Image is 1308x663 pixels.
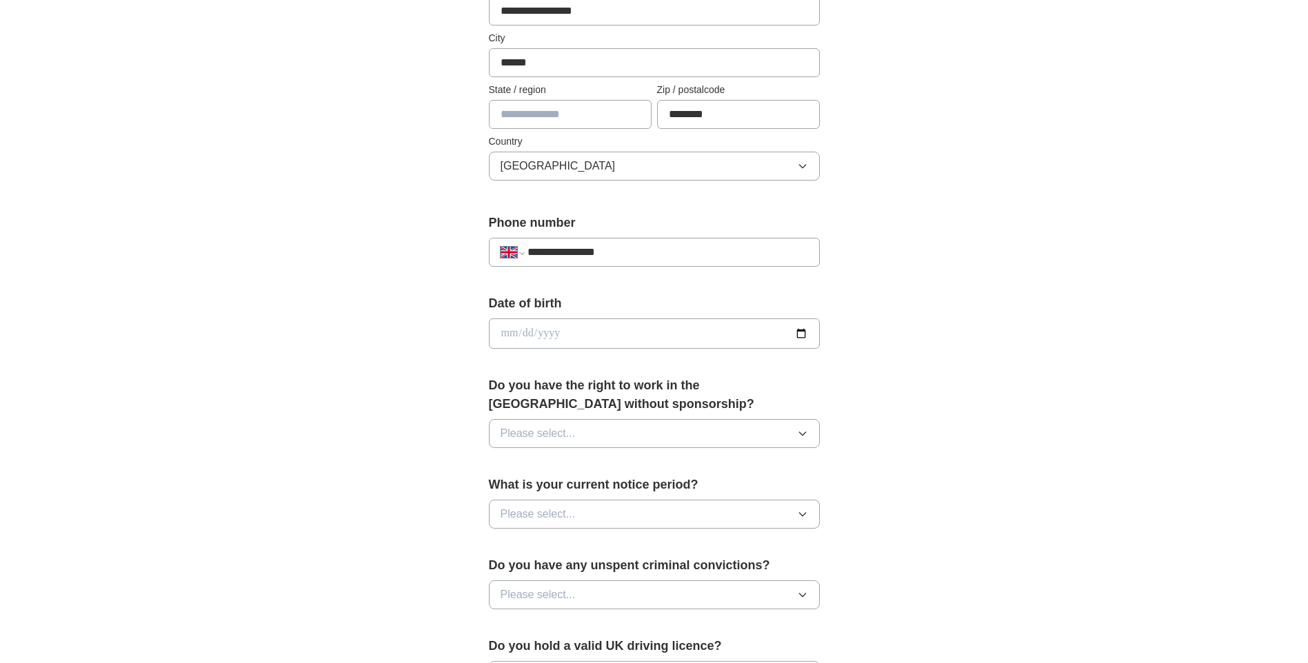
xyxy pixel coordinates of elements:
[501,506,576,522] span: Please select...
[501,158,616,174] span: [GEOGRAPHIC_DATA]
[489,556,820,575] label: Do you have any unspent criminal convictions?
[489,31,820,45] label: City
[489,214,820,232] label: Phone number
[489,294,820,313] label: Date of birth
[501,586,576,603] span: Please select...
[489,500,820,529] button: Please select...
[489,580,820,609] button: Please select...
[489,637,820,655] label: Do you hold a valid UK driving licence?
[489,476,820,494] label: What is your current notice period?
[489,134,820,149] label: Country
[489,376,820,414] label: Do you have the right to work in the [GEOGRAPHIC_DATA] without sponsorship?
[501,425,576,442] span: Please select...
[489,419,820,448] button: Please select...
[489,83,652,97] label: State / region
[657,83,820,97] label: Zip / postalcode
[489,152,820,181] button: [GEOGRAPHIC_DATA]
